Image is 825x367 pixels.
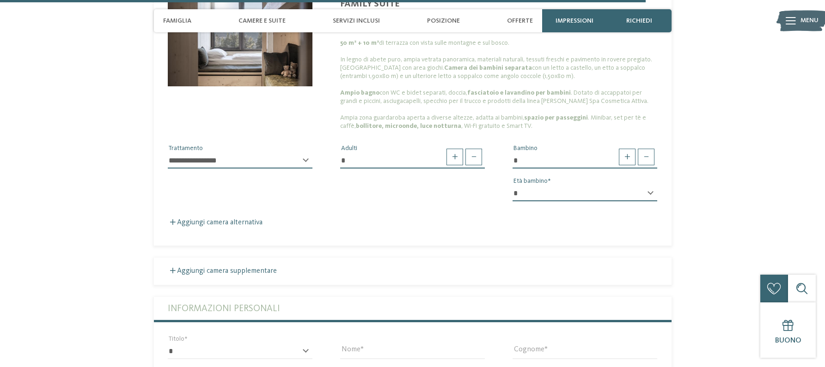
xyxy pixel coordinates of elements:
b: fasciatoio e lavandino per bambini [467,90,571,96]
span: Buono [775,337,801,344]
label: Aggiungi camera alternativa [168,219,263,226]
div: di terrazza con vista sulle montagne e sul bosco. In legno di abete puro, ampia vetrata panoramic... [340,39,658,130]
label: Informazioni personali [168,297,658,320]
span: Camere e Suite [238,17,286,25]
label: Aggiungi camera supplementare [168,267,277,275]
span: Famiglia [163,17,191,25]
b: spazio per passeggini [524,114,588,121]
span: Posizione [427,17,460,25]
span: Servizi inclusi [333,17,380,25]
b: 50 m² + 10 m² [340,40,379,46]
span: Offerte [507,17,533,25]
a: Buono [760,302,816,358]
b: bollitore, microonde, luce notturna [356,123,461,129]
b: Ampio bagno [340,90,379,96]
span: Impressioni [556,17,593,25]
b: Camera dei bambini separata [444,65,532,71]
span: richiedi [626,17,652,25]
